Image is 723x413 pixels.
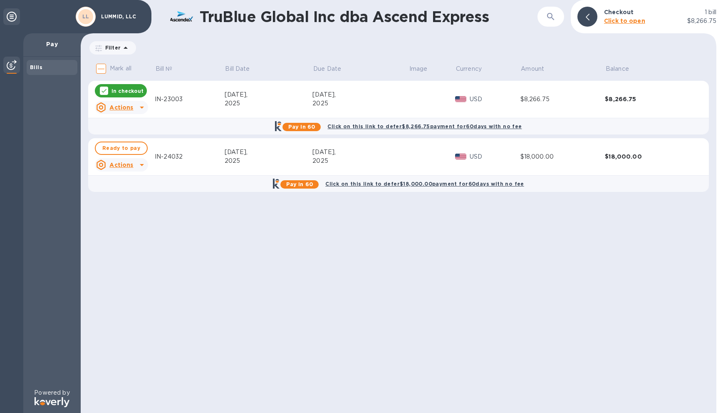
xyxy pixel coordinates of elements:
span: Bill № [156,65,183,73]
img: USD [455,96,466,102]
div: IN-23003 [155,95,225,104]
p: Balance [606,65,629,73]
div: [DATE], [225,148,313,157]
p: Filter [102,44,121,51]
div: [DATE], [312,90,408,99]
span: Due Date [313,65,352,73]
div: 2025 [225,157,313,165]
p: Image [409,65,428,73]
p: Bill № [156,65,173,73]
img: USD [455,154,466,159]
span: Bill Date [225,65,260,73]
u: Actions [109,104,133,111]
div: $18,000.00 [520,152,605,161]
span: Balance [606,65,640,73]
div: IN-24032 [155,152,225,161]
img: Logo [35,397,69,407]
u: Actions [109,162,133,168]
b: Pay in 60 [286,181,313,187]
p: Checkout [604,8,634,16]
h1: TruBlue Global Inc dba Ascend Express [200,8,537,25]
p: Mark all [110,64,131,73]
p: USD [470,95,520,104]
p: Bill Date [225,65,250,73]
div: 2025 [312,99,408,108]
div: $8,266.75 [520,95,605,104]
p: $8,266.75 [687,17,716,25]
b: LL [82,13,89,20]
button: Ready to pay [95,142,148,155]
div: [DATE], [225,90,313,99]
span: Amount [521,65,555,73]
b: Click on this link to defer $18,000.00 payment for 60 days with no fee [325,181,524,187]
b: Click on this link to defer $8,266.75 payment for 60 days with no fee [327,123,522,129]
p: Powered by [34,388,69,397]
p: Amount [521,65,544,73]
p: Due Date [313,65,341,73]
p: USD [470,152,520,161]
div: 2025 [225,99,313,108]
span: Ready to pay [102,143,140,153]
div: $18,000.00 [605,152,693,161]
p: Currency [456,65,482,73]
b: Pay in 60 [288,124,315,130]
b: Click to open [604,17,645,24]
div: 2025 [312,157,408,165]
b: Bills [30,64,42,70]
p: Pay [30,40,74,48]
p: In checkout [111,87,144,95]
div: [DATE], [312,148,408,157]
div: $8,266.75 [605,95,693,103]
p: 1 bill [705,8,716,17]
p: LUMMID, LLC [101,14,143,20]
